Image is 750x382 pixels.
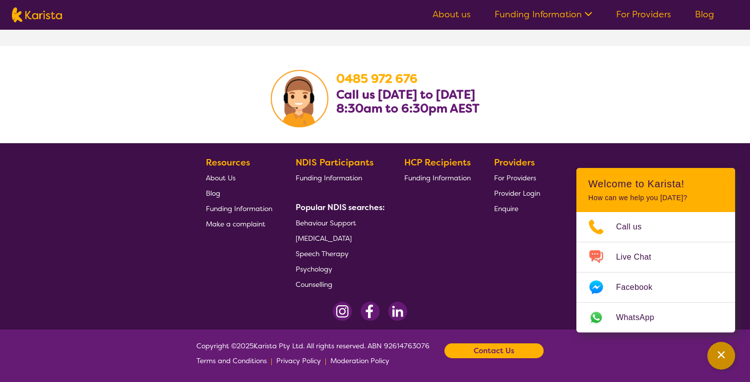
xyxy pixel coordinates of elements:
span: Facebook [616,280,664,295]
a: Psychology [296,261,381,276]
a: Make a complaint [206,216,272,231]
span: Enquire [494,204,518,213]
span: Provider Login [494,189,540,198]
a: For Providers [494,170,540,185]
span: Live Chat [616,250,663,265]
a: [MEDICAL_DATA] [296,230,381,246]
a: Enquire [494,201,540,216]
span: Funding Information [296,173,362,182]
span: Call us [616,219,654,234]
a: Moderation Policy [330,353,389,368]
b: HCP Recipients [404,157,471,168]
p: | [271,353,272,368]
span: WhatsApp [616,310,666,325]
button: Channel Menu [707,342,735,370]
span: Funding Information [404,173,471,182]
span: Privacy Policy [276,356,321,365]
b: Popular NDIS searches: [296,202,385,213]
ul: Choose channel [576,212,735,332]
a: Funding Information [404,170,471,185]
a: Funding Information [206,201,272,216]
h2: Welcome to Karista! [588,178,723,190]
a: Speech Therapy [296,246,381,261]
a: Behaviour Support [296,215,381,230]
a: About us [433,8,471,20]
a: Privacy Policy [276,353,321,368]
img: Karista Client Service [271,70,328,127]
span: Behaviour Support [296,218,356,227]
span: About Us [206,173,236,182]
span: Copyright © 2025 Karista Pty Ltd. All rights reserved. ABN 92614763076 [196,338,430,368]
span: Counselling [296,280,332,289]
span: [MEDICAL_DATA] [296,234,352,243]
a: For Providers [616,8,671,20]
a: Web link opens in a new tab. [576,303,735,332]
a: 0485 972 676 [336,71,418,87]
b: Contact Us [474,343,514,358]
a: Funding Information [296,170,381,185]
img: Facebook [360,302,380,321]
a: Blog [695,8,714,20]
span: Funding Information [206,204,272,213]
span: Blog [206,189,220,198]
img: LinkedIn [388,302,407,321]
p: | [325,353,326,368]
b: Resources [206,157,250,168]
b: Providers [494,157,535,168]
span: Speech Therapy [296,249,349,258]
img: Karista logo [12,7,62,22]
div: Channel Menu [576,168,735,332]
a: Blog [206,185,272,201]
a: About Us [206,170,272,185]
b: Call us [DATE] to [DATE] [336,87,475,103]
p: How can we help you [DATE]? [588,194,723,202]
a: Funding Information [495,8,592,20]
a: Counselling [296,276,381,292]
span: Psychology [296,265,332,273]
a: Provider Login [494,185,540,201]
b: 8:30am to 6:30pm AEST [336,101,480,116]
span: For Providers [494,173,536,182]
span: Make a complaint [206,219,265,228]
img: Instagram [333,302,352,321]
b: NDIS Participants [296,157,374,168]
span: Terms and Conditions [196,356,267,365]
span: Moderation Policy [330,356,389,365]
a: Terms and Conditions [196,353,267,368]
